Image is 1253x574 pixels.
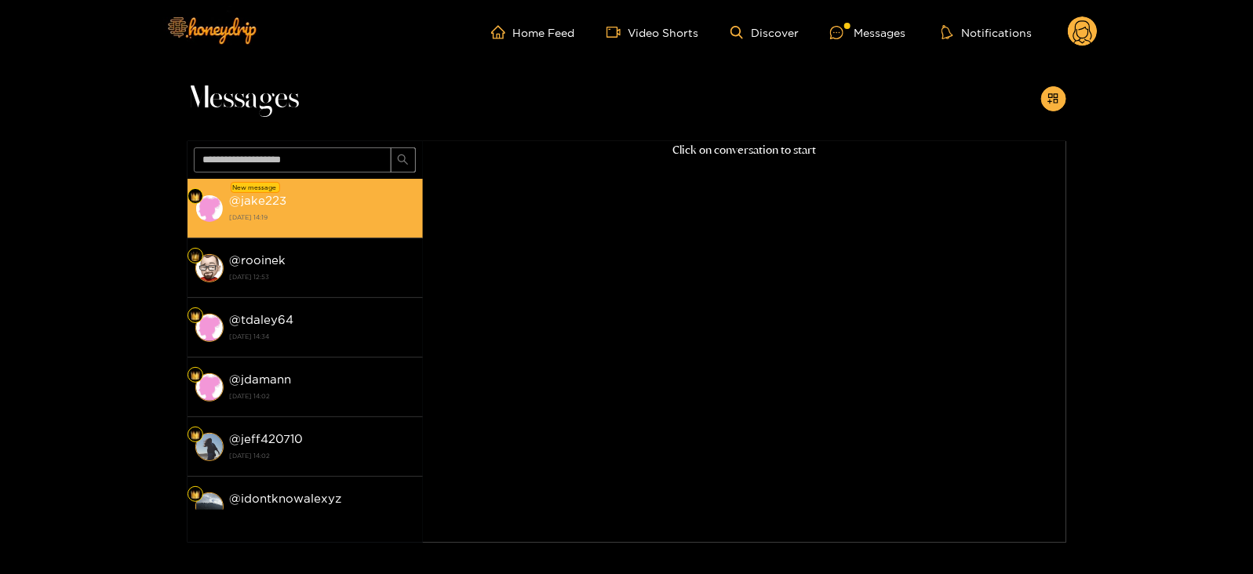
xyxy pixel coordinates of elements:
[397,154,409,167] span: search
[491,25,575,39] a: Home Feed
[230,270,415,284] strong: [DATE] 12:53
[195,254,224,282] img: conversation
[195,194,224,223] img: conversation
[191,192,200,202] img: Fan Level
[230,253,286,267] strong: @ rooinek
[191,371,200,380] img: Fan Level
[230,449,415,463] strong: [DATE] 14:02
[195,433,224,461] img: conversation
[230,329,415,343] strong: [DATE] 14:34
[423,141,1066,159] p: Click on conversation to start
[195,492,224,521] img: conversation
[1041,86,1066,111] button: appstore-add
[230,508,415,522] strong: [DATE] 14:02
[191,252,200,261] img: Fan Level
[830,24,905,42] div: Messages
[231,182,280,193] div: New message
[230,313,294,326] strong: @ tdaley64
[230,372,292,386] strong: @ jdamann
[230,432,304,445] strong: @ jeff420710
[191,311,200,321] img: Fan Level
[391,147,416,173] button: search
[606,25,628,39] span: video-camera
[191,490,200,500] img: Fan Level
[188,80,300,118] span: Messages
[195,373,224,401] img: conversation
[195,314,224,342] img: conversation
[230,210,415,224] strong: [DATE] 14:19
[937,24,1036,40] button: Notifications
[230,389,415,403] strong: [DATE] 14:02
[230,492,342,505] strong: @ idontknowalexyz
[1047,93,1059,106] span: appstore-add
[230,194,287,207] strong: @ jake223
[606,25,699,39] a: Video Shorts
[191,430,200,440] img: Fan Level
[491,25,513,39] span: home
[730,26,799,39] a: Discover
